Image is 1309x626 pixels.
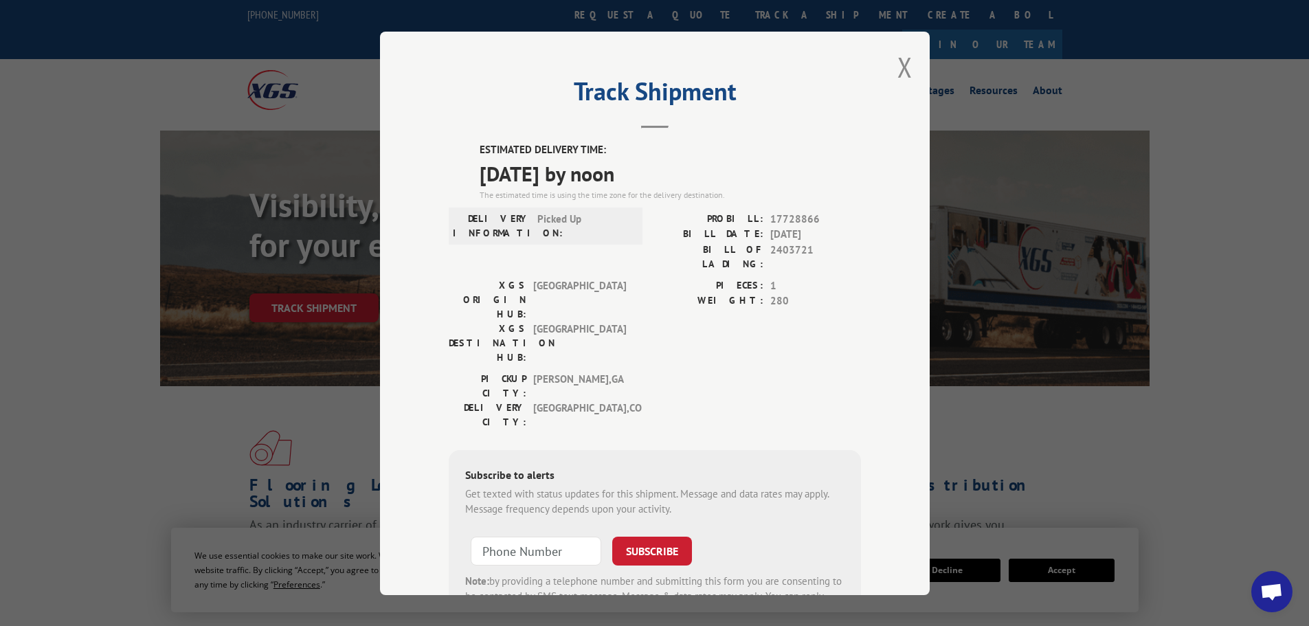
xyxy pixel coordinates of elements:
[449,321,526,364] label: XGS DESTINATION HUB:
[533,400,626,429] span: [GEOGRAPHIC_DATA] , CO
[480,157,861,188] span: [DATE] by noon
[1251,571,1293,612] div: Open chat
[537,211,630,240] span: Picked Up
[533,371,626,400] span: [PERSON_NAME] , GA
[770,278,861,293] span: 1
[655,293,763,309] label: WEIGHT:
[770,211,861,227] span: 17728866
[480,188,861,201] div: The estimated time is using the time zone for the delivery destination.
[655,227,763,243] label: BILL DATE:
[449,278,526,321] label: XGS ORIGIN HUB:
[897,49,913,85] button: Close modal
[465,466,844,486] div: Subscribe to alerts
[480,142,861,158] label: ESTIMATED DELIVERY TIME:
[770,227,861,243] span: [DATE]
[533,321,626,364] span: [GEOGRAPHIC_DATA]
[471,536,601,565] input: Phone Number
[449,82,861,108] h2: Track Shipment
[465,486,844,517] div: Get texted with status updates for this shipment. Message and data rates may apply. Message frequ...
[612,536,692,565] button: SUBSCRIBE
[465,574,489,587] strong: Note:
[533,278,626,321] span: [GEOGRAPHIC_DATA]
[655,278,763,293] label: PIECES:
[655,211,763,227] label: PROBILL:
[449,400,526,429] label: DELIVERY CITY:
[453,211,530,240] label: DELIVERY INFORMATION:
[655,242,763,271] label: BILL OF LADING:
[770,293,861,309] span: 280
[449,371,526,400] label: PICKUP CITY:
[465,573,844,620] div: by providing a telephone number and submitting this form you are consenting to be contacted by SM...
[770,242,861,271] span: 2403721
